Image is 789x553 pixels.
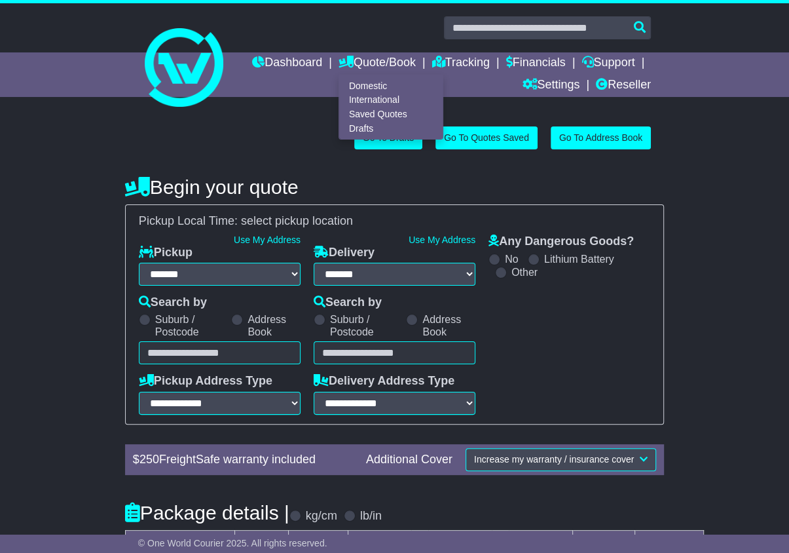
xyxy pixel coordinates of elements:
[314,374,454,389] label: Delivery Address Type
[581,52,634,75] a: Support
[435,126,538,149] a: Go To Quotes Saved
[522,75,579,97] a: Settings
[409,235,475,245] a: Use My Address
[422,313,475,338] label: Address Book
[544,253,614,265] label: Lithium Battery
[139,296,207,310] label: Search by
[248,313,301,338] label: Address Book
[339,93,443,107] a: International
[306,509,337,524] label: kg/cm
[474,454,634,465] span: Increase my warranty / insurance cover
[339,107,443,122] a: Saved Quotes
[139,374,272,389] label: Pickup Address Type
[234,235,301,245] a: Use My Address
[125,176,664,198] h4: Begin your quote
[314,246,375,260] label: Delivery
[155,313,225,338] label: Suburb / Postcode
[488,235,634,249] label: Any Dangerous Goods?
[138,538,327,548] span: © One World Courier 2025. All rights reserved.
[466,448,656,471] button: Increase my warranty / insurance cover
[511,266,538,278] label: Other
[596,75,651,97] a: Reseller
[125,502,289,524] h4: Package details |
[330,313,400,338] label: Suburb / Postcode
[339,52,416,75] a: Quote/Book
[339,121,443,136] a: Drafts
[139,246,193,260] label: Pickup
[132,214,657,229] div: Pickup Local Time:
[432,52,490,75] a: Tracking
[241,214,353,227] span: select pickup location
[339,79,443,93] a: Domestic
[339,75,443,140] div: Quote/Book
[359,453,459,467] div: Additional Cover
[360,509,382,524] label: lb/in
[505,253,518,265] label: No
[126,453,359,467] div: $ FreightSafe warranty included
[506,52,566,75] a: Financials
[252,52,322,75] a: Dashboard
[551,126,651,149] a: Go To Address Book
[139,453,159,466] span: 250
[314,296,382,310] label: Search by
